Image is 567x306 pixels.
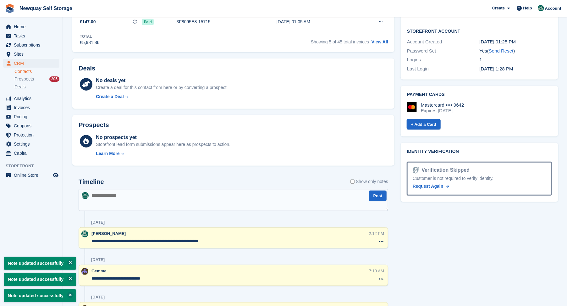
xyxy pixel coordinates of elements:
[96,141,230,148] div: Storefront lead form submissions appear here as prospects to action.
[91,295,105,300] div: [DATE]
[79,121,109,129] h2: Prospects
[79,178,104,186] h2: Timeline
[14,50,52,58] span: Sites
[3,31,59,40] a: menu
[17,3,75,14] a: Newquay Self Storage
[81,231,88,237] img: JON
[407,92,552,97] h2: Payment cards
[413,183,449,190] a: Request Again
[14,94,52,103] span: Analytics
[14,140,52,148] span: Settings
[14,31,52,40] span: Tasks
[523,5,532,11] span: Help
[80,39,99,46] div: £5,981.86
[407,28,552,34] h2: Storefront Account
[96,84,228,91] div: Create a deal for this contact from here or by converting a prospect.
[91,220,105,225] div: [DATE]
[492,5,505,11] span: Create
[80,19,96,25] span: £147.00
[52,171,59,179] a: Preview store
[14,121,52,130] span: Coupons
[3,59,59,68] a: menu
[80,34,99,39] div: Total
[14,131,52,139] span: Protection
[91,257,105,262] div: [DATE]
[14,84,26,90] span: Deals
[3,140,59,148] a: menu
[3,121,59,130] a: menu
[96,93,124,100] div: Create a Deal
[6,163,63,169] span: Storefront
[372,39,388,44] a: View All
[14,22,52,31] span: Home
[369,231,384,236] div: 2:12 PM
[480,47,552,55] div: Yes
[3,171,59,180] a: menu
[413,167,419,174] img: Identity Verification Ready
[480,38,552,46] div: [DATE] 01:25 PM
[407,102,417,112] img: Mastercard Logo
[413,184,443,189] span: Request Again
[4,289,76,302] p: Note updated successfully
[421,108,464,114] div: Expires [DATE]
[277,19,357,25] div: [DATE] 01:05 AM
[419,166,470,174] div: Verification Skipped
[489,48,513,53] a: Send Reset
[4,273,76,286] p: Note updated successfully
[407,65,480,73] div: Last Login
[407,149,552,154] h2: Identity verification
[3,131,59,139] a: menu
[177,19,258,25] div: 3F8095E8-15715
[14,149,52,158] span: Capital
[480,66,513,71] time: 2022-04-20 12:28:25 UTC
[369,191,387,201] button: Post
[14,69,59,75] a: Contacts
[4,257,76,270] p: Note updated successfully
[3,103,59,112] a: menu
[369,268,384,274] div: 7:13 AM
[421,102,464,108] div: Mastercard •••• 9642
[14,103,52,112] span: Invoices
[487,48,515,53] span: ( )
[413,175,546,182] div: Customer is not required to verify identity.
[407,56,480,64] div: Logins
[96,134,230,141] div: No prospects yet
[407,38,480,46] div: Account Created
[14,76,59,82] a: Prospects 205
[79,65,95,72] h2: Deals
[350,178,388,185] label: Show only notes
[82,192,89,199] img: JON
[480,56,552,64] div: 1
[49,76,59,82] div: 205
[14,84,59,90] a: Deals
[14,171,52,180] span: Online Store
[14,59,52,68] span: CRM
[545,5,561,12] span: Account
[81,268,88,275] img: Gemma
[3,149,59,158] a: menu
[91,269,107,273] span: Gemma
[14,41,52,49] span: Subscriptions
[91,231,126,236] span: [PERSON_NAME]
[14,76,34,82] span: Prospects
[311,39,369,44] span: Showing 5 of 45 total invoices
[407,119,441,130] a: + Add a Card
[407,47,480,55] div: Password Set
[96,150,119,157] div: Learn More
[5,4,14,13] img: stora-icon-8386f47178a22dfd0bd8f6a31ec36ba5ce8667c1dd55bd0f319d3a0aa187defe.svg
[96,150,230,157] a: Learn More
[3,112,59,121] a: menu
[96,77,228,84] div: No deals yet
[538,5,544,11] img: JON
[142,19,154,25] span: Paid
[96,93,228,100] a: Create a Deal
[3,41,59,49] a: menu
[350,178,355,185] input: Show only notes
[3,22,59,31] a: menu
[3,50,59,58] a: menu
[14,112,52,121] span: Pricing
[3,94,59,103] a: menu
